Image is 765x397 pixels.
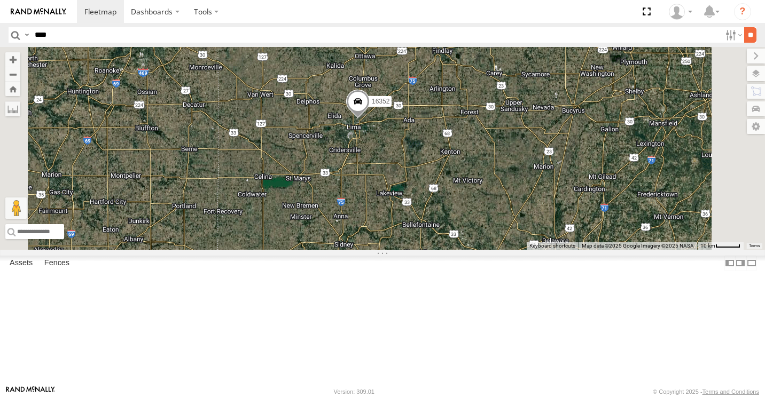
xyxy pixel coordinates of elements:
button: Zoom out [5,67,20,82]
span: Map data ©2025 Google Imagery ©2025 NASA [582,243,694,249]
button: Drag Pegman onto the map to open Street View [5,197,27,219]
button: Map Scale: 10 km per 43 pixels [697,242,744,250]
span: 16352 [372,98,389,105]
label: Dock Summary Table to the Right [735,256,746,271]
button: Zoom in [5,52,20,67]
label: Measure [5,101,20,116]
label: Search Query [22,27,31,43]
label: Map Settings [747,119,765,134]
a: Terms (opens in new tab) [749,244,760,248]
a: Visit our Website [6,386,55,397]
div: Paul Withrow [665,4,696,20]
label: Assets [4,256,38,271]
a: Terms and Conditions [702,388,759,395]
label: Search Filter Options [721,27,744,43]
button: Zoom Home [5,82,20,96]
div: © Copyright 2025 - [653,388,759,395]
button: Keyboard shortcuts [529,242,575,250]
label: Fences [39,256,75,271]
label: Dock Summary Table to the Left [724,256,735,271]
label: Hide Summary Table [746,256,757,271]
img: rand-logo.svg [11,8,66,15]
span: 10 km [700,243,715,249]
div: Version: 309.01 [334,388,374,395]
i: ? [734,3,751,20]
